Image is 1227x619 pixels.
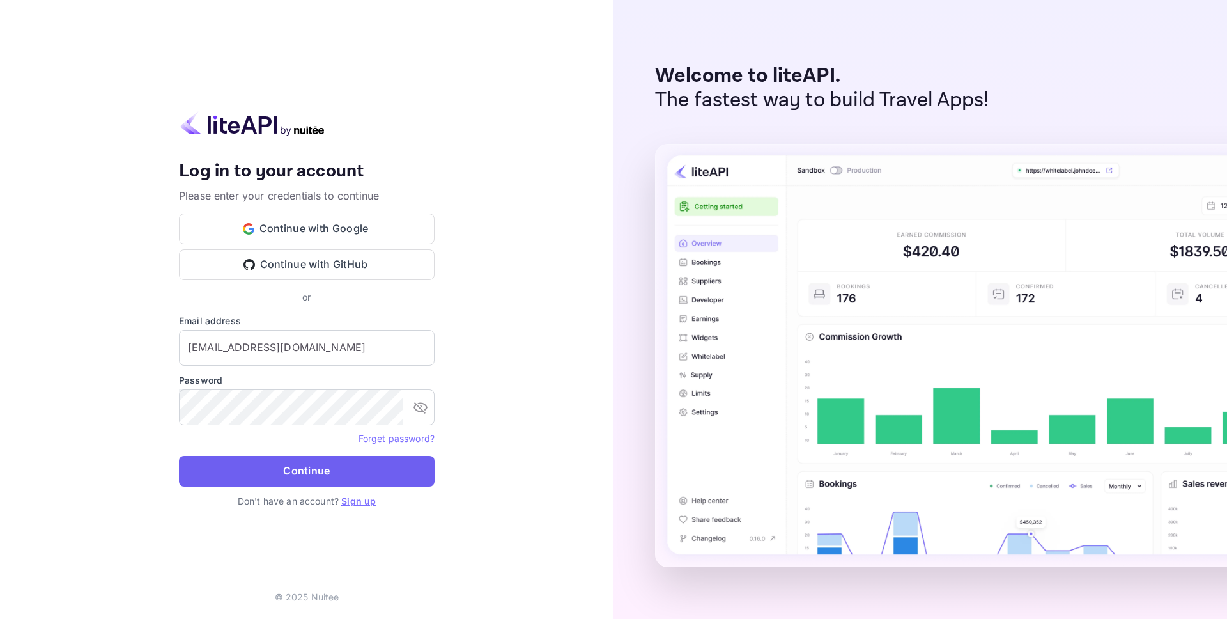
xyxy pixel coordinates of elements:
p: © 2025 Nuitee [275,590,339,604]
a: Sign up [341,496,376,506]
button: Continue [179,456,435,487]
label: Email address [179,314,435,327]
button: toggle password visibility [408,395,433,420]
a: Forget password? [359,433,435,444]
button: Continue with GitHub [179,249,435,280]
p: Don't have an account? [179,494,435,508]
p: Welcome to liteAPI. [655,64,989,88]
p: or [302,290,311,304]
button: Continue with Google [179,214,435,244]
label: Password [179,373,435,387]
img: liteapi [179,111,326,136]
input: Enter your email address [179,330,435,366]
a: Forget password? [359,432,435,444]
h4: Log in to your account [179,161,435,183]
p: The fastest way to build Travel Apps! [655,88,989,113]
p: Please enter your credentials to continue [179,188,435,203]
